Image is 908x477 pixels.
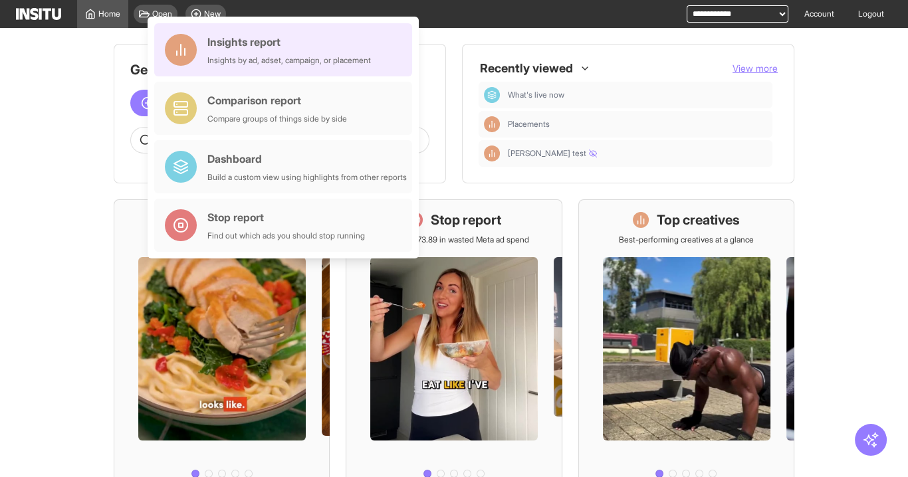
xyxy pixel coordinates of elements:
span: [PERSON_NAME] test [508,148,597,159]
div: Find out which ads you should stop running [207,231,365,241]
div: Build a custom view using highlights from other reports [207,172,407,183]
div: Insights by ad, adset, campaign, or placement [207,55,371,66]
span: New [204,9,221,19]
span: What's live now [508,90,564,100]
div: Comparison report [207,92,347,108]
div: Dashboard [207,151,407,167]
h1: Top creatives [657,211,740,229]
span: View more [733,62,778,74]
span: dan test [508,148,767,159]
div: Compare groups of things side by side [207,114,347,124]
span: Placements [508,119,767,130]
span: Home [98,9,120,19]
h1: Stop report [431,211,501,229]
div: Insights report [207,34,371,50]
div: Insights [484,145,500,161]
button: Create a new report [130,90,263,116]
button: View more [733,62,778,75]
p: Save £10,473.89 in wasted Meta ad spend [379,235,528,245]
span: What's live now [508,90,767,100]
img: Logo [16,8,61,20]
div: Dashboard [484,87,500,103]
div: Insights [484,116,500,132]
h1: Get started [130,60,429,79]
p: Best-performing creatives at a glance [619,235,754,245]
span: Placements [508,119,550,130]
div: Stop report [207,209,365,225]
span: Open [152,9,172,19]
